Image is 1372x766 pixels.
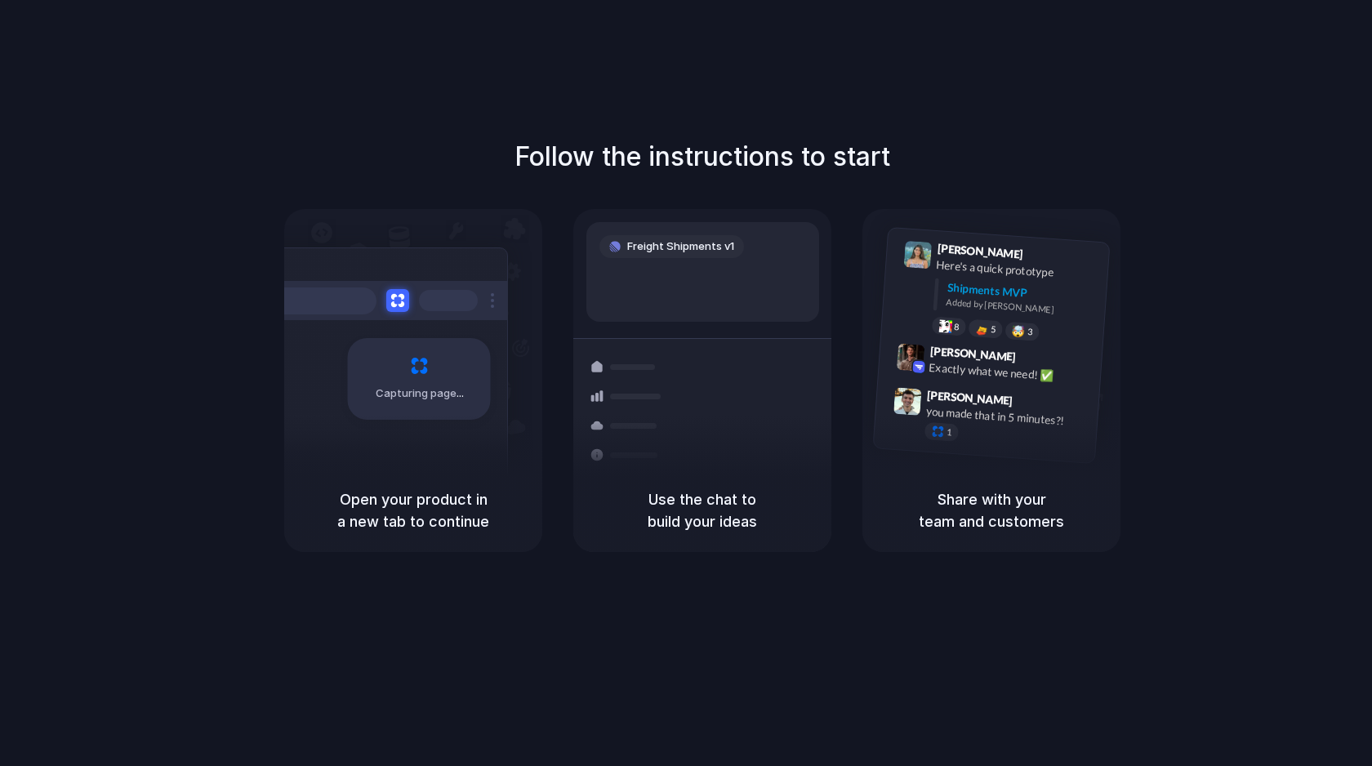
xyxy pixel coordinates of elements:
h5: Open your product in a new tab to continue [304,488,523,532]
div: Here's a quick prototype [936,256,1099,284]
span: [PERSON_NAME] [937,239,1023,263]
span: 9:47 AM [1018,394,1051,413]
span: Capturing page [376,385,466,402]
div: Shipments MVP [947,279,1098,306]
div: 🤯 [1012,325,1026,337]
div: Exactly what we need! ✅ [929,359,1092,386]
div: you made that in 5 minutes?! [925,403,1089,430]
span: [PERSON_NAME] [929,342,1016,366]
span: 5 [991,325,996,334]
span: 3 [1027,327,1033,336]
span: 8 [954,323,960,332]
span: Freight Shipments v1 [627,238,734,255]
h1: Follow the instructions to start [514,137,890,176]
span: 9:42 AM [1021,350,1054,369]
h5: Share with your team and customers [882,488,1101,532]
span: 9:41 AM [1028,247,1062,267]
div: Added by [PERSON_NAME] [946,296,1096,319]
span: [PERSON_NAME] [927,386,1013,410]
span: 1 [947,428,952,437]
h5: Use the chat to build your ideas [593,488,812,532]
